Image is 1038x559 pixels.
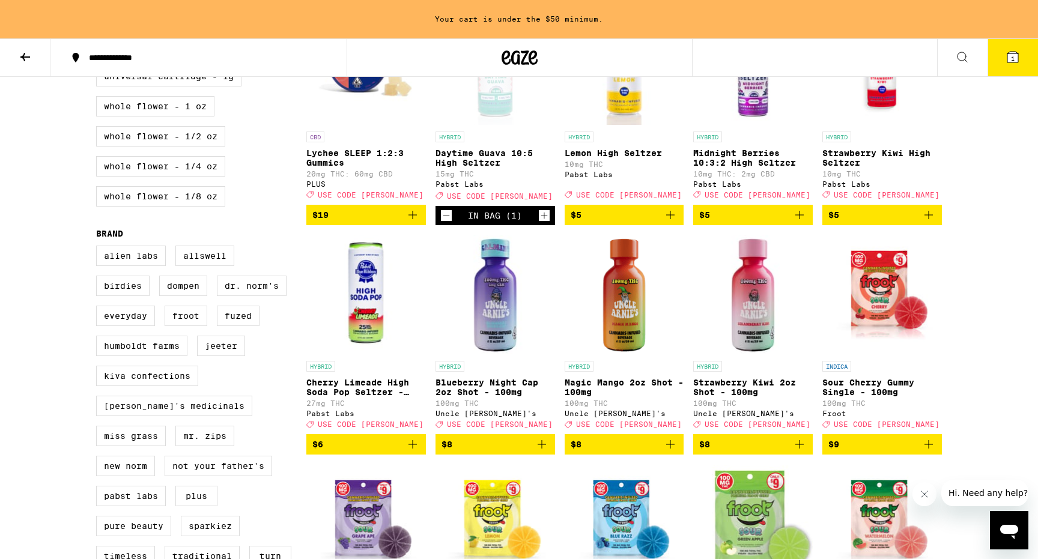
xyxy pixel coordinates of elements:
[306,361,335,372] p: HYBRID
[165,456,272,476] label: Not Your Father's
[565,378,684,397] p: Magic Mango 2oz Shot - 100mg
[436,361,464,372] p: HYBRID
[576,420,682,428] span: USE CODE [PERSON_NAME]
[165,306,207,326] label: Froot
[912,482,936,506] iframe: Close message
[705,420,810,428] span: USE CODE [PERSON_NAME]
[822,205,942,225] button: Add to bag
[565,171,684,178] div: Pabst Labs
[306,409,426,417] div: Pabst Labs
[436,235,555,355] img: Uncle Arnie's - Blueberry Night Cap 2oz Shot - 100mg
[693,409,813,417] div: Uncle [PERSON_NAME]'s
[571,440,581,449] span: $8
[96,396,252,416] label: [PERSON_NAME]'s Medicinals
[96,246,166,266] label: Alien Labs
[447,192,553,200] span: USE CODE [PERSON_NAME]
[306,434,426,455] button: Add to bag
[565,434,684,455] button: Add to bag
[565,409,684,417] div: Uncle [PERSON_NAME]'s
[318,420,423,428] span: USE CODE [PERSON_NAME]
[175,246,234,266] label: Allswell
[693,378,813,397] p: Strawberry Kiwi 2oz Shot - 100mg
[436,409,555,417] div: Uncle [PERSON_NAME]'s
[436,399,555,407] p: 100mg THC
[96,229,123,238] legend: Brand
[538,210,550,222] button: Increment
[436,378,555,397] p: Blueberry Night Cap 2oz Shot - 100mg
[96,276,150,296] label: Birdies
[565,131,593,142] p: HYBRID
[318,191,423,199] span: USE CODE [PERSON_NAME]
[565,235,684,355] img: Uncle Arnie's - Magic Mango 2oz Shot - 100mg
[822,235,942,355] img: Froot - Sour Cherry Gummy Single - 100mg
[96,306,155,326] label: Everyday
[436,131,464,142] p: HYBRID
[436,5,555,206] a: Open page for Daytime Guava 10:5 High Seltzer from Pabst Labs
[822,180,942,188] div: Pabst Labs
[306,205,426,225] button: Add to bag
[436,434,555,455] button: Add to bag
[565,148,684,158] p: Lemon High Seltzer
[693,148,813,168] p: Midnight Berries 10:3:2 High Seltzer
[436,180,555,188] div: Pabst Labs
[834,420,939,428] span: USE CODE [PERSON_NAME]
[822,5,942,205] a: Open page for Strawberry Kiwi High Seltzer from Pabst Labs
[175,426,234,446] label: Mr. Zips
[436,235,555,434] a: Open page for Blueberry Night Cap 2oz Shot - 100mg from Uncle Arnie's
[828,210,839,220] span: $5
[96,336,187,356] label: Humboldt Farms
[990,511,1028,549] iframe: Button to launch messaging window
[565,235,684,434] a: Open page for Magic Mango 2oz Shot - 100mg from Uncle Arnie's
[306,180,426,188] div: PLUS
[705,191,810,199] span: USE CODE [PERSON_NAME]
[693,235,813,434] a: Open page for Strawberry Kiwi 2oz Shot - 100mg from Uncle Arnie's
[699,440,710,449] span: $8
[306,235,426,434] a: Open page for Cherry Limeade High Soda Pop Seltzer - 25mg from Pabst Labs
[440,210,452,222] button: Decrement
[96,366,198,386] label: Kiva Confections
[822,235,942,434] a: Open page for Sour Cherry Gummy Single - 100mg from Froot
[693,131,722,142] p: HYBRID
[436,148,555,168] p: Daytime Guava 10:5 High Seltzer
[822,170,942,178] p: 10mg THC
[1011,55,1015,62] span: 1
[306,378,426,397] p: Cherry Limeade High Soda Pop Seltzer - 25mg
[306,148,426,168] p: Lychee SLEEP 1:2:3 Gummies
[159,276,207,296] label: Dompen
[565,5,684,205] a: Open page for Lemon High Seltzer from Pabst Labs
[693,170,813,178] p: 10mg THC: 2mg CBD
[306,399,426,407] p: 27mg THC
[442,440,452,449] span: $8
[306,131,324,142] p: CBD
[822,399,942,407] p: 100mg THC
[693,235,813,355] img: Uncle Arnie's - Strawberry Kiwi 2oz Shot - 100mg
[181,516,240,536] label: Sparkiez
[693,399,813,407] p: 100mg THC
[565,205,684,225] button: Add to bag
[175,486,217,506] label: PLUS
[693,5,813,205] a: Open page for Midnight Berries 10:3:2 High Seltzer from Pabst Labs
[436,170,555,178] p: 15mg THC
[822,148,942,168] p: Strawberry Kiwi High Seltzer
[693,180,813,188] div: Pabst Labs
[941,480,1028,506] iframe: Message from company
[988,39,1038,76] button: 1
[96,186,225,207] label: Whole Flower - 1/8 oz
[834,191,939,199] span: USE CODE [PERSON_NAME]
[96,126,225,147] label: Whole Flower - 1/2 oz
[96,426,166,446] label: Miss Grass
[306,170,426,178] p: 20mg THC: 60mg CBD
[217,276,287,296] label: Dr. Norm's
[822,409,942,417] div: Froot
[565,361,593,372] p: HYBRID
[306,235,426,355] img: Pabst Labs - Cherry Limeade High Soda Pop Seltzer - 25mg
[822,361,851,372] p: INDICA
[565,399,684,407] p: 100mg THC
[822,378,942,397] p: Sour Cherry Gummy Single - 100mg
[822,434,942,455] button: Add to bag
[693,361,722,372] p: HYBRID
[693,205,813,225] button: Add to bag
[96,96,214,116] label: Whole Flower - 1 oz
[576,191,682,199] span: USE CODE [PERSON_NAME]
